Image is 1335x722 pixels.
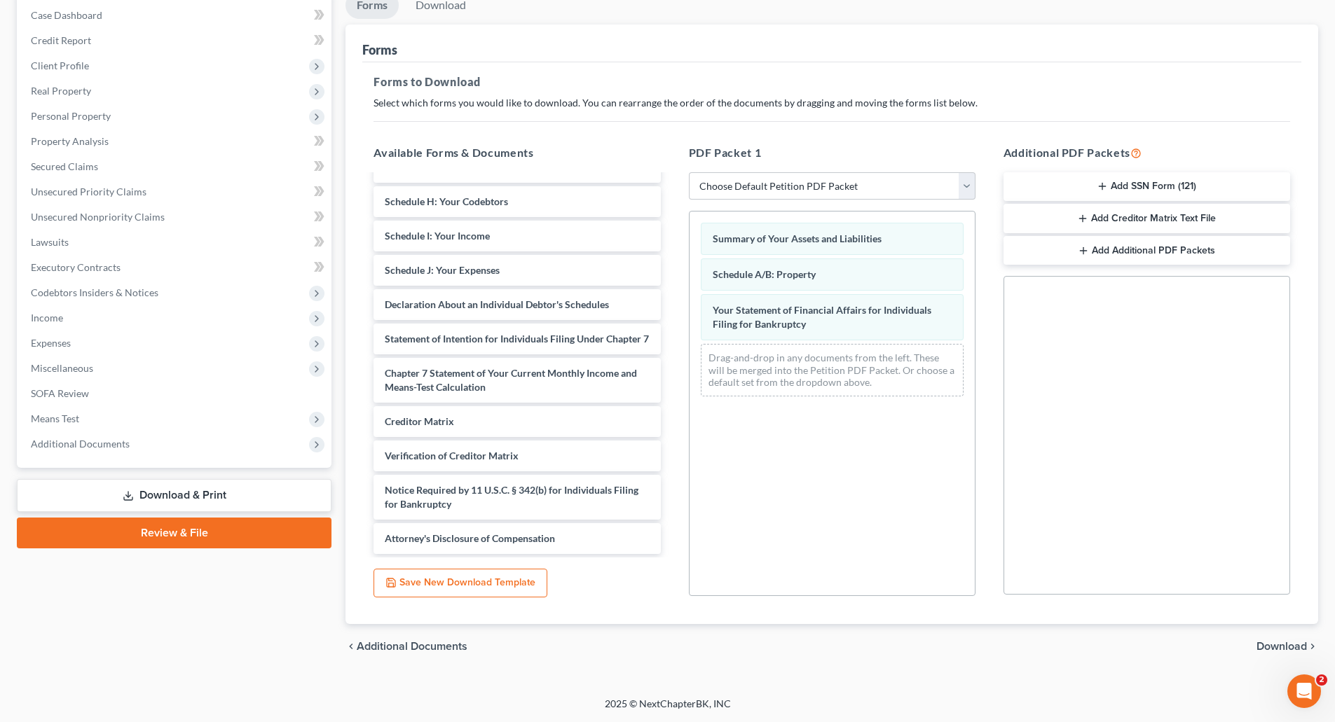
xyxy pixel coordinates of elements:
[31,160,98,172] span: Secured Claims
[1316,674,1327,686] span: 2
[385,484,638,510] span: Notice Required by 11 U.S.C. § 342(b) for Individuals Filing for Bankruptcy
[345,641,357,652] i: chevron_left
[20,3,331,28] a: Case Dashboard
[20,230,331,255] a: Lawsuits
[385,161,625,173] span: Schedule G: Executory Contracts and Unexpired Leases
[31,34,91,46] span: Credit Report
[17,479,331,512] a: Download & Print
[1307,641,1318,652] i: chevron_right
[20,204,331,230] a: Unsecured Nonpriority Claims
[20,129,331,154] a: Property Analysis
[20,154,331,179] a: Secured Claims
[31,261,121,273] span: Executory Contracts
[1004,172,1290,202] button: Add SSN Form (121)
[713,304,931,330] span: Your Statement of Financial Affairs for Individuals Filing for Bankruptcy
[385,532,555,544] span: Attorney's Disclosure of Compensation
[374,144,660,161] h5: Available Forms & Documents
[385,230,490,242] span: Schedule I: Your Income
[385,298,609,310] span: Declaration About an Individual Debtor's Schedules
[1004,144,1290,161] h5: Additional PDF Packets
[20,28,331,53] a: Credit Report
[362,41,397,58] div: Forms
[20,381,331,406] a: SOFA Review
[31,85,91,97] span: Real Property
[31,9,102,21] span: Case Dashboard
[713,268,816,280] span: Schedule A/B: Property
[1004,236,1290,265] button: Add Additional PDF Packets
[31,186,146,197] span: Unsecured Priority Claims
[385,333,649,345] span: Statement of Intention for Individuals Filing Under Chapter 7
[357,641,467,652] span: Additional Documents
[31,110,111,122] span: Personal Property
[31,236,69,248] span: Lawsuits
[31,387,89,399] span: SOFA Review
[374,74,1290,90] h5: Forms to Download
[374,569,547,598] button: Save New Download Template
[1257,641,1307,652] span: Download
[20,179,331,204] a: Unsecured Priority Claims
[689,144,975,161] h5: PDF Packet 1
[385,367,637,393] span: Chapter 7 Statement of Your Current Monthly Income and Means-Test Calculation
[385,264,500,276] span: Schedule J: Your Expenses
[31,412,79,424] span: Means Test
[701,344,964,396] div: Drag-and-drop in any documents from the left. These will be merged into the Petition PDF Packet. ...
[385,450,519,461] span: Verification of Creditor Matrix
[1257,641,1318,652] button: Download chevron_right
[31,337,71,349] span: Expenses
[17,518,331,548] a: Review & File
[1004,204,1290,233] button: Add Creditor Matrix Text File
[268,697,1067,722] div: 2025 © NextChapterBK, INC
[31,362,93,374] span: Miscellaneous
[713,232,882,244] span: Summary of Your Assets and Liabilities
[385,195,508,207] span: Schedule H: Your Codebtors
[20,255,331,280] a: Executory Contracts
[31,60,89,71] span: Client Profile
[31,438,130,450] span: Additional Documents
[31,211,165,223] span: Unsecured Nonpriority Claims
[1287,674,1321,708] iframe: Intercom live chat
[31,135,109,147] span: Property Analysis
[345,641,467,652] a: chevron_left Additional Documents
[385,415,454,427] span: Creditor Matrix
[374,96,1290,110] p: Select which forms you would like to download. You can rearrange the order of the documents by dr...
[31,286,158,298] span: Codebtors Insiders & Notices
[31,312,63,324] span: Income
